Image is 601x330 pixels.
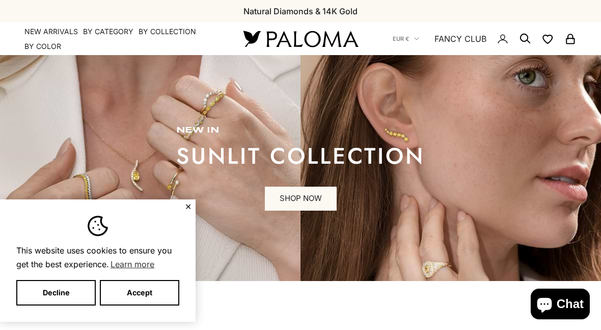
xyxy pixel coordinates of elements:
[393,34,419,43] button: EUR €
[393,22,577,55] nav: Secondary navigation
[265,187,337,211] a: SHOP NOW
[16,244,179,272] span: This website uses cookies to ensure you get the best experience.
[24,27,219,52] nav: Primary navigation
[243,5,358,18] p: Natural Diamonds & 14K Gold
[100,280,179,306] button: Accept
[16,280,96,306] button: Decline
[176,125,425,136] p: new in
[109,257,156,272] a: Learn more
[24,41,61,52] summary: By Color
[83,27,133,37] summary: By Category
[176,146,425,166] p: sunlit collection
[393,34,409,43] span: EUR €
[528,289,593,322] inbox-online-store-chat: Shopify online store chat
[185,204,192,210] button: Close
[434,32,486,45] a: FANCY CLUB
[88,216,108,236] img: Cookie banner
[24,27,78,37] a: NEW ARRIVALS
[139,27,196,37] summary: By Collection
